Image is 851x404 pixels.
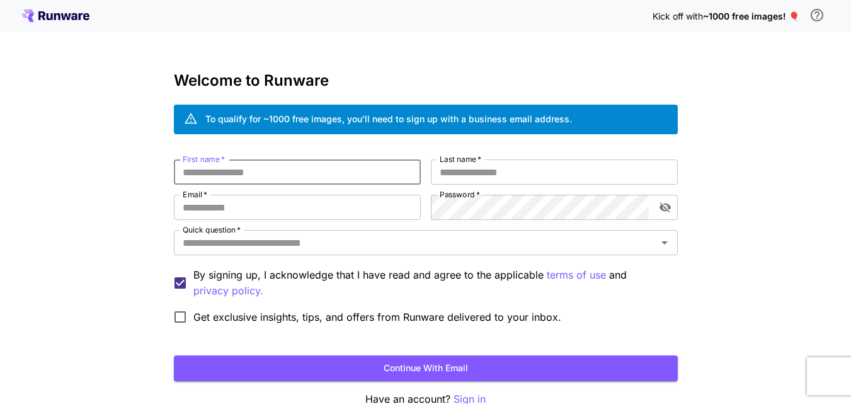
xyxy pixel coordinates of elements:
div: To qualify for ~1000 free images, you’ll need to sign up with a business email address. [205,112,572,125]
label: Email [183,189,207,200]
span: Kick off with [653,11,703,21]
h3: Welcome to Runware [174,72,678,89]
button: By signing up, I acknowledge that I have read and agree to the applicable and privacy policy. [547,267,606,283]
span: ~1000 free images! 🎈 [703,11,799,21]
label: Password [440,189,480,200]
p: privacy policy. [193,283,263,299]
p: By signing up, I acknowledge that I have read and agree to the applicable and [193,267,668,299]
label: Quick question [183,224,241,235]
button: Continue with email [174,355,678,381]
button: Open [656,234,673,251]
label: First name [183,154,225,164]
span: Get exclusive insights, tips, and offers from Runware delivered to your inbox. [193,309,561,325]
label: Last name [440,154,481,164]
button: toggle password visibility [654,196,677,219]
button: In order to qualify for free credit, you need to sign up with a business email address and click ... [804,3,830,28]
button: By signing up, I acknowledge that I have read and agree to the applicable terms of use and [193,283,263,299]
p: terms of use [547,267,606,283]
